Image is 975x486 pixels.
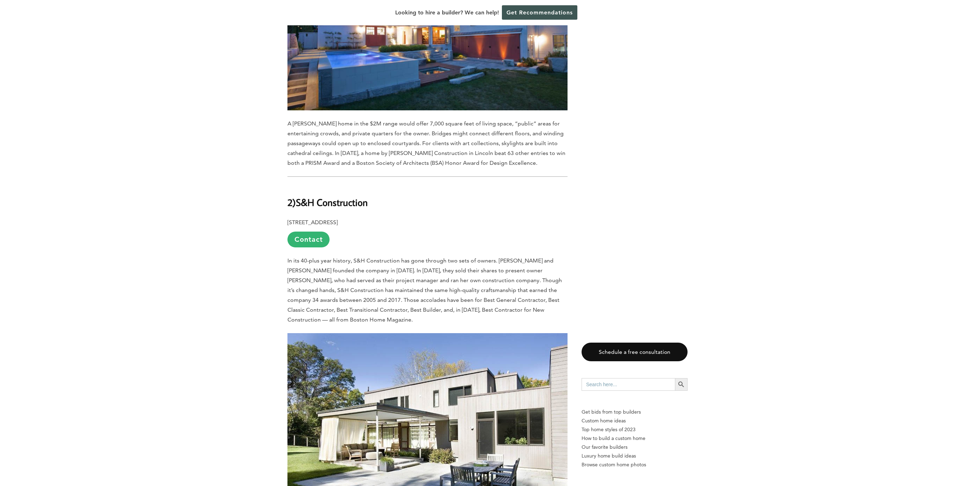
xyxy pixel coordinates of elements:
[287,232,330,247] a: Contact
[296,196,368,208] b: S&H Construction
[582,408,688,416] p: Get bids from top builders
[287,218,568,247] p: [STREET_ADDRESS]
[582,460,688,469] a: Browse custom home photos
[287,196,296,208] b: 2)
[502,5,577,20] a: Get Recommendations
[582,452,688,460] a: Luxury home build ideas
[677,381,685,388] svg: Search
[582,434,688,443] a: How to build a custom home
[287,257,562,323] span: In its 40-plus year history, S&H Construction has gone through two sets of owners. [PERSON_NAME] ...
[582,443,688,452] a: Our favorite builders
[582,343,688,361] a: Schedule a free consultation
[582,425,688,434] a: Top home styles of 2023
[287,120,565,166] span: A [PERSON_NAME] home in the $2M range would offer 7,000 square feet of living space, “public” are...
[582,378,675,391] input: Search here...
[582,416,688,425] a: Custom home ideas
